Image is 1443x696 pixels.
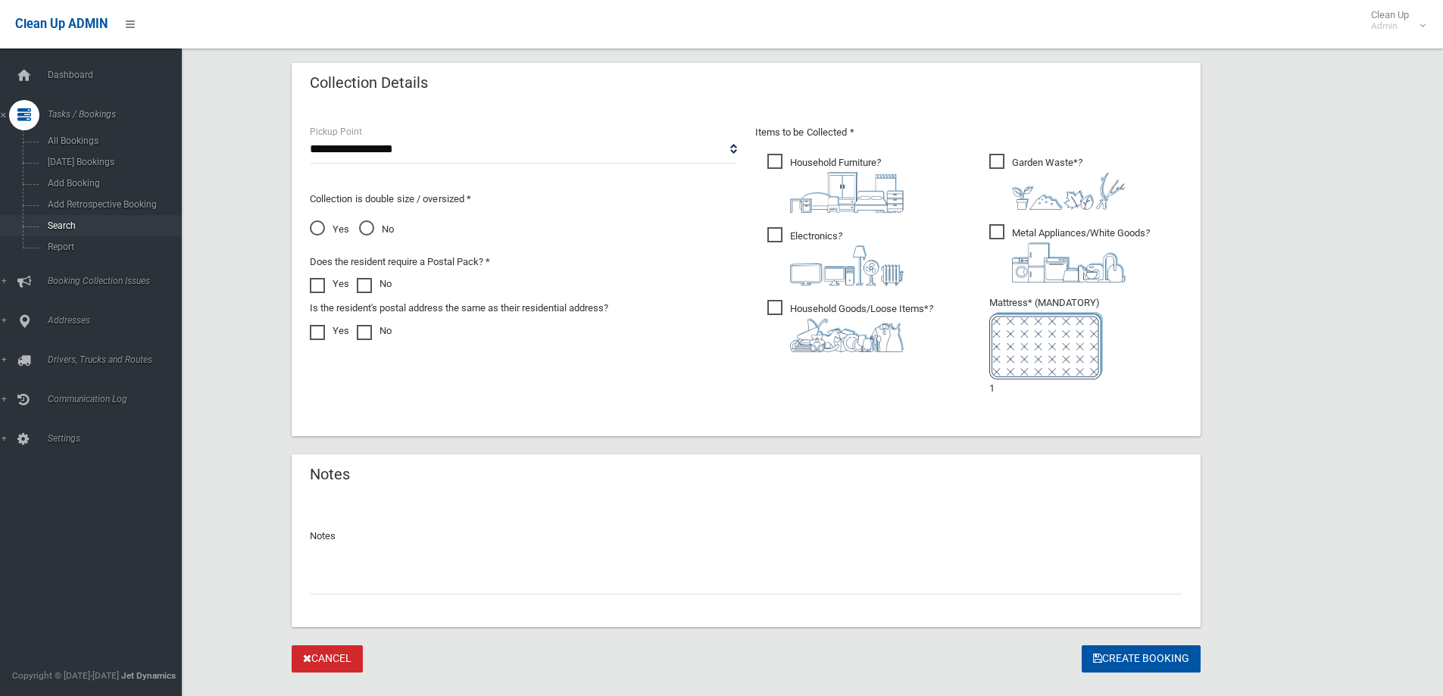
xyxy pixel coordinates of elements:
[989,224,1150,282] span: Metal Appliances/White Goods
[989,297,1182,379] span: Mattress* (MANDATORY)
[43,157,180,167] span: [DATE] Bookings
[989,312,1103,379] img: e7408bece873d2c1783593a074e5cb2f.png
[1012,227,1150,282] i: ?
[43,276,193,286] span: Booking Collection Issues
[310,299,608,317] label: Is the resident's postal address the same as their residential address?
[43,354,193,365] span: Drivers, Trucks and Routes
[292,460,368,489] header: Notes
[1012,172,1126,210] img: 4fd8a5c772b2c999c83690221e5242e0.png
[15,17,108,31] span: Clean Up ADMIN
[767,227,904,286] span: Electronics
[43,136,180,146] span: All Bookings
[310,253,490,271] label: Does the resident require a Postal Pack? *
[1012,157,1126,210] i: ?
[43,242,180,252] span: Report
[357,275,392,293] label: No
[310,220,349,239] span: Yes
[1363,9,1424,32] span: Clean Up
[292,645,363,673] a: Cancel
[43,70,193,80] span: Dashboard
[755,123,1182,142] p: Items to be Collected *
[12,670,119,681] span: Copyright © [DATE]-[DATE]
[292,68,446,98] header: Collection Details
[121,670,176,681] strong: Jet Dynamics
[767,154,904,213] span: Household Furniture
[1082,645,1201,673] button: Create Booking
[790,172,904,213] img: aa9efdbe659d29b613fca23ba79d85cb.png
[43,433,193,444] span: Settings
[43,178,180,189] span: Add Booking
[790,318,904,352] img: b13cc3517677393f34c0a387616ef184.png
[1012,242,1126,282] img: 36c1b0289cb1767239cdd3de9e694f19.png
[357,322,392,340] label: No
[43,220,180,231] span: Search
[790,303,933,352] i: ?
[43,109,193,120] span: Tasks / Bookings
[310,190,737,208] p: Collection is double size / oversized *
[790,230,904,286] i: ?
[989,294,1182,398] li: 1
[43,315,193,326] span: Addresses
[359,220,394,239] span: No
[790,245,904,286] img: 394712a680b73dbc3d2a6a3a7ffe5a07.png
[43,199,180,210] span: Add Retrospective Booking
[310,527,1182,545] p: Notes
[310,275,349,293] label: Yes
[989,154,1126,210] span: Garden Waste*
[790,157,904,213] i: ?
[310,322,349,340] label: Yes
[43,394,193,404] span: Communication Log
[767,300,933,352] span: Household Goods/Loose Items*
[1371,20,1409,32] small: Admin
